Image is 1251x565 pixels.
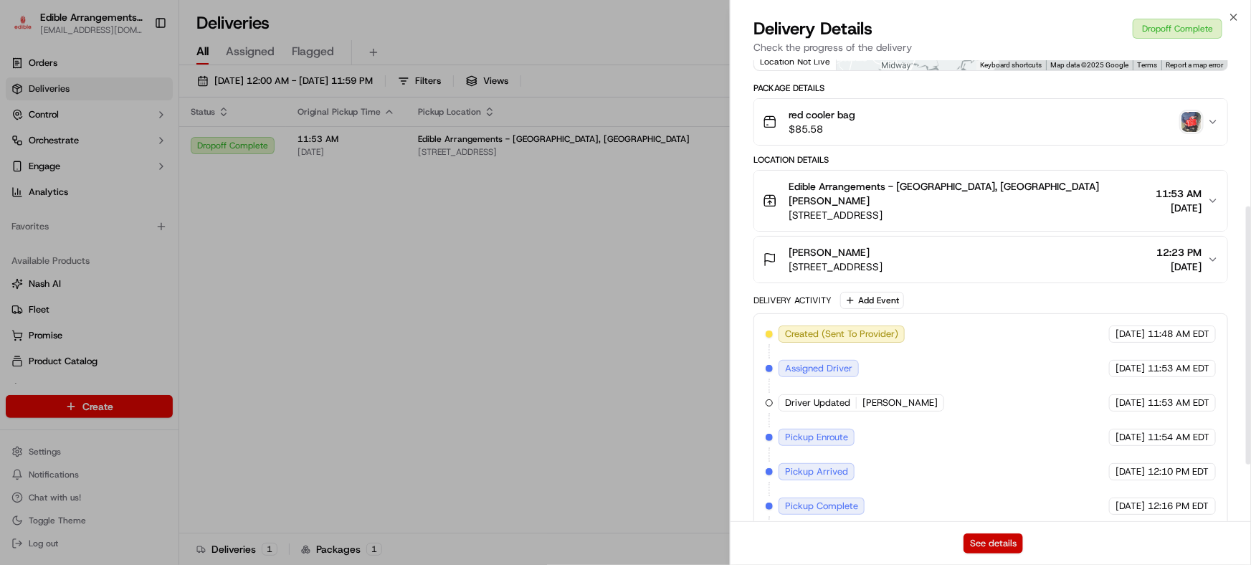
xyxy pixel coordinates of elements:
[1156,186,1202,201] span: 11:53 AM
[14,57,261,80] p: Welcome 👋
[1156,201,1202,215] span: [DATE]
[785,431,848,444] span: Pickup Enroute
[753,82,1228,94] div: Package Details
[1148,397,1209,409] span: 11:53 AM EDT
[37,92,258,108] input: Got a question? Start typing here...
[785,328,898,341] span: Created (Sent To Provider)
[753,17,872,40] span: Delivery Details
[115,202,236,228] a: 💻API Documentation
[980,60,1042,70] button: Keyboard shortcuts
[49,151,181,163] div: We're available if you need us!
[14,209,26,221] div: 📗
[789,245,870,260] span: [PERSON_NAME]
[1137,61,1157,69] a: Terms (opens in new tab)
[1148,431,1209,444] span: 11:54 AM EDT
[785,397,850,409] span: Driver Updated
[754,171,1227,231] button: Edible Arrangements - [GEOGRAPHIC_DATA], [GEOGRAPHIC_DATA] [PERSON_NAME][STREET_ADDRESS]11:53 AM[...
[754,237,1227,282] button: [PERSON_NAME][STREET_ADDRESS]12:23 PM[DATE]
[789,122,855,136] span: $85.58
[789,108,855,122] span: red cooler bag
[1116,362,1145,375] span: [DATE]
[1148,465,1209,478] span: 12:10 PM EDT
[1156,260,1202,274] span: [DATE]
[1148,328,1209,341] span: 11:48 AM EDT
[14,14,43,43] img: Nash
[1181,112,1202,132] img: photo_proof_of_delivery image
[9,202,115,228] a: 📗Knowledge Base
[135,208,230,222] span: API Documentation
[1116,500,1145,513] span: [DATE]
[1116,431,1145,444] span: [DATE]
[1116,465,1145,478] span: [DATE]
[789,260,883,274] span: [STREET_ADDRESS]
[754,99,1227,145] button: red cooler bag$85.58photo_proof_of_delivery image
[29,208,110,222] span: Knowledge Base
[753,40,1228,54] p: Check the progress of the delivery
[1166,61,1223,69] a: Report a map error
[1156,245,1202,260] span: 12:23 PM
[121,209,133,221] div: 💻
[244,141,261,158] button: Start new chat
[753,154,1228,166] div: Location Details
[1050,61,1128,69] span: Map data ©2025 Google
[789,208,1150,222] span: [STREET_ADDRESS]
[1148,362,1209,375] span: 11:53 AM EDT
[862,397,938,409] span: [PERSON_NAME]
[964,533,1023,554] button: See details
[840,292,904,309] button: Add Event
[785,465,848,478] span: Pickup Arrived
[14,137,40,163] img: 1736555255976-a54dd68f-1ca7-489b-9aae-adbdc363a1c4
[1148,500,1209,513] span: 12:16 PM EDT
[753,295,832,306] div: Delivery Activity
[143,243,173,254] span: Pylon
[785,362,852,375] span: Assigned Driver
[785,500,858,513] span: Pickup Complete
[101,242,173,254] a: Powered byPylon
[49,137,235,151] div: Start new chat
[1116,328,1145,341] span: [DATE]
[1116,397,1145,409] span: [DATE]
[754,52,837,70] div: Location Not Live
[789,179,1150,208] span: Edible Arrangements - [GEOGRAPHIC_DATA], [GEOGRAPHIC_DATA] [PERSON_NAME]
